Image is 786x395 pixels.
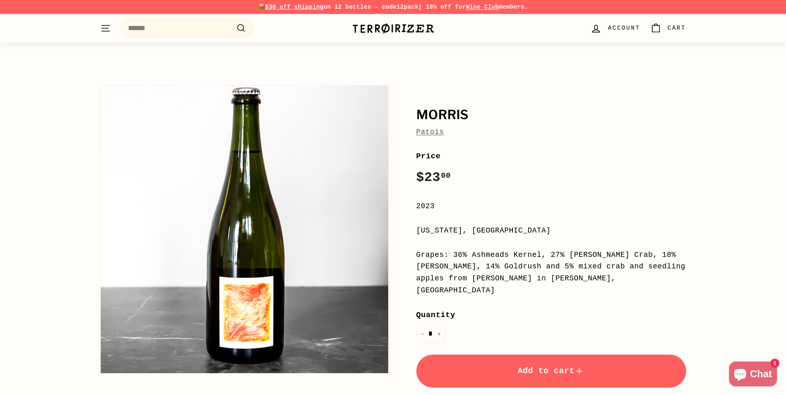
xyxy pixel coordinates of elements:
[727,362,779,388] inbox-online-store-chat: Shopify online store chat
[433,325,445,342] button: Increase item quantity by one
[416,200,686,212] div: 2023
[645,16,691,40] a: Cart
[416,225,686,237] div: [US_STATE], [GEOGRAPHIC_DATA]
[100,2,686,12] p: 📦 on 12 bottles - code | 10% off for members.
[416,249,686,296] div: Grapes: 36% Ashmeads Kernel, 27% [PERSON_NAME] Crab, 18% [PERSON_NAME], 14% Goldrush and 5% mixed...
[416,170,451,185] span: $23
[416,150,686,162] label: Price
[585,16,645,40] a: Account
[416,355,686,388] button: Add to cart
[265,4,324,10] span: $30 off shipping
[416,108,686,122] h1: Morris
[441,171,451,180] sup: 00
[416,128,444,136] a: Patois
[416,309,686,321] label: Quantity
[466,4,499,10] a: Wine Club
[416,325,445,342] input: quantity
[416,325,429,342] button: Reduce item quantity by one
[668,24,686,33] span: Cart
[518,366,585,376] span: Add to cart
[608,24,640,33] span: Account
[397,4,418,10] strong: 12pack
